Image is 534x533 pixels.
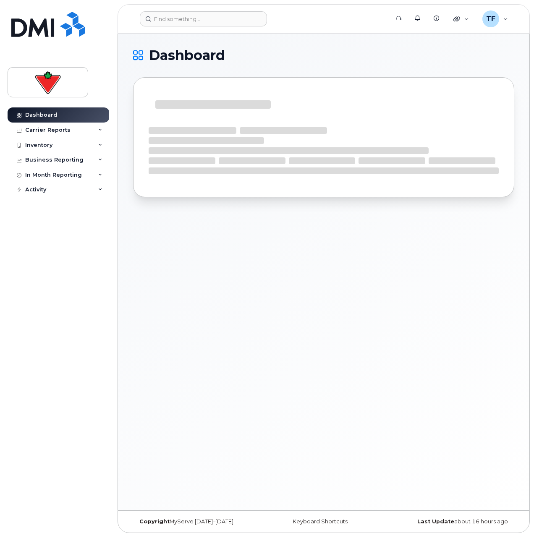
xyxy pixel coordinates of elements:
strong: Last Update [417,518,454,525]
span: Dashboard [149,49,225,62]
div: about 16 hours ago [387,518,514,525]
a: Keyboard Shortcuts [293,518,348,525]
strong: Copyright [139,518,170,525]
div: MyServe [DATE]–[DATE] [133,518,260,525]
